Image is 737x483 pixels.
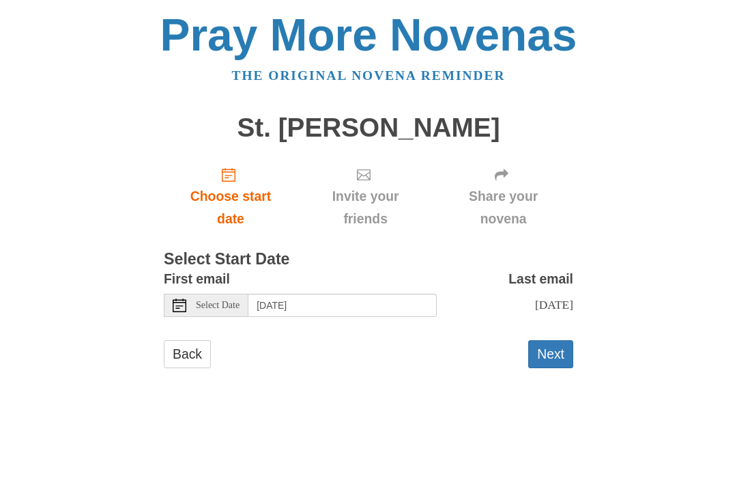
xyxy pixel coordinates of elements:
[164,340,211,368] a: Back
[433,156,573,237] div: Click "Next" to confirm your start date first.
[164,113,573,143] h1: St. [PERSON_NAME]
[164,251,573,268] h3: Select Start Date
[232,68,506,83] a: The original novena reminder
[535,298,573,312] span: [DATE]
[164,268,230,290] label: First email
[196,301,240,310] span: Select Date
[160,10,577,60] a: Pray More Novenas
[298,156,433,237] div: Click "Next" to confirm your start date first.
[528,340,573,368] button: Next
[177,185,284,230] span: Choose start date
[311,185,420,230] span: Invite your friends
[164,156,298,237] a: Choose start date
[508,268,573,290] label: Last email
[447,185,560,230] span: Share your novena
